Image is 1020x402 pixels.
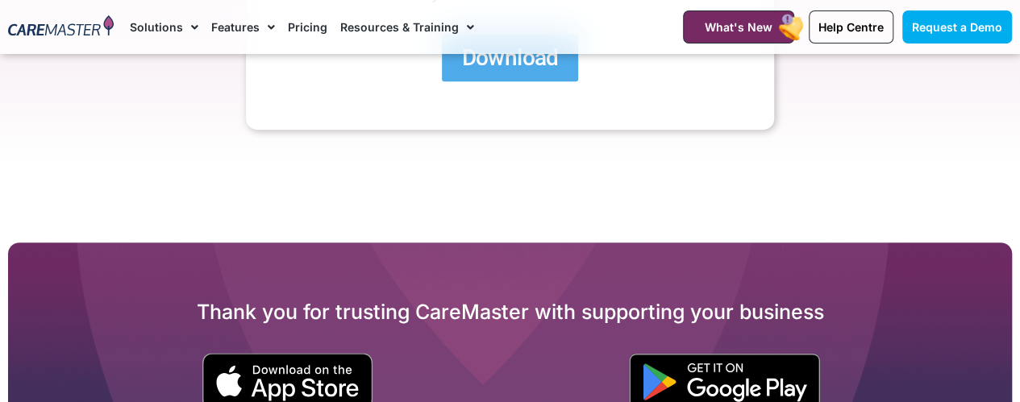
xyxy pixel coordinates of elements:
span: Help Centre [818,20,884,34]
a: Help Centre [809,10,893,44]
span: What's New [705,20,772,34]
a: What's New [683,10,794,44]
h2: Thank you for trusting CareMaster with supporting your business [8,299,1012,325]
img: CareMaster Logo [8,15,114,39]
a: Download [442,34,577,81]
a: Request a Demo [902,10,1012,44]
span: Download [461,44,558,72]
span: Request a Demo [912,20,1002,34]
